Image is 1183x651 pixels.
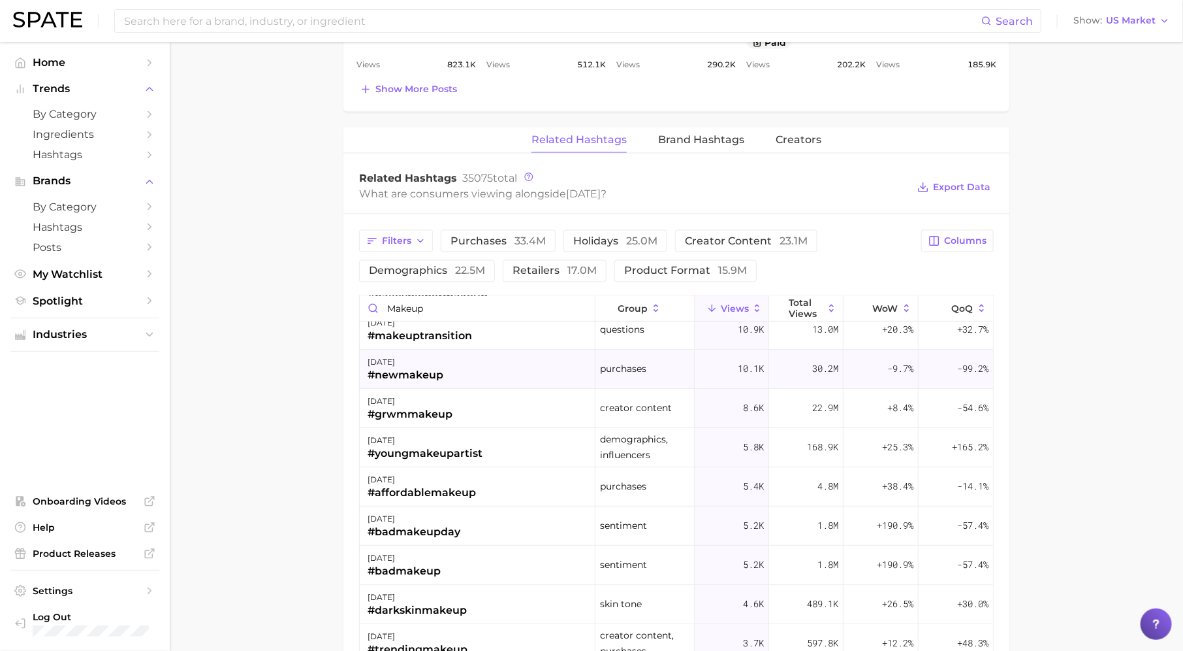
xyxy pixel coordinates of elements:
[817,518,838,533] span: 1.8m
[952,439,988,455] span: +165.2%
[566,188,601,200] span: [DATE]
[743,478,764,494] span: 5.4k
[882,478,913,494] span: +38.4%
[10,124,159,144] a: Ingredients
[10,544,159,563] a: Product Releases
[368,315,472,331] div: [DATE]
[738,361,764,376] span: 10.1k
[450,236,546,246] span: purchases
[952,303,973,314] span: QoQ
[844,296,918,322] button: WoW
[957,478,988,494] span: -14.1%
[368,433,482,448] div: [DATE]
[887,400,913,416] span: +8.4%
[33,295,137,307] span: Spotlight
[368,590,467,605] div: [DATE]
[368,563,441,579] div: #badmakeup
[10,171,159,191] button: Brands
[789,297,823,318] span: Total Views
[743,596,764,612] span: 4.6k
[10,291,159,311] a: Spotlight
[486,57,510,73] span: Views
[368,446,482,461] div: #youngmakeupartist
[807,596,838,612] span: 489.1k
[10,264,159,284] a: My Watchlist
[877,57,900,73] span: Views
[812,322,838,337] span: 13.0m
[10,607,159,641] a: Log out. Currently logged in with e-mail hannah@spate.nyc.
[812,400,838,416] span: 22.9m
[360,546,993,585] button: [DATE]#badmakeupsentiment5.2k1.8m+190.9%-57.4%
[368,328,472,344] div: #makeuptransition
[658,134,744,146] span: Brand Hashtags
[10,104,159,124] a: by Category
[33,548,137,559] span: Product Releases
[10,518,159,537] a: Help
[957,400,988,416] span: -54.6%
[877,518,913,533] span: +190.9%
[914,178,994,197] button: Export Data
[626,235,657,247] span: 25.0m
[718,265,747,277] span: 15.9m
[368,485,476,501] div: #affordablemakeup
[10,197,159,217] a: by Category
[462,172,517,184] span: total
[369,266,485,276] span: demographics
[368,367,443,383] div: #newmakeup
[600,596,642,612] span: skin tone
[360,296,595,321] input: Search in category
[1070,12,1173,29] button: ShowUS Market
[10,325,159,344] button: Industries
[360,507,993,546] button: [DATE]#badmakeupdaysentiment5.2k1.8m+190.9%-57.4%
[513,266,597,276] span: retailers
[33,611,149,623] span: Log Out
[817,478,838,494] span: 4.8m
[368,472,476,488] div: [DATE]
[33,128,137,141] span: Ingredients
[368,629,467,644] div: [DATE]
[10,52,159,73] a: Home
[1073,17,1102,24] span: Show
[600,322,644,337] span: questions
[356,80,460,99] button: Show more posts
[368,603,467,618] div: #darkskinmakeup
[33,201,137,213] span: by Category
[695,296,769,322] button: Views
[33,495,137,507] span: Onboarding Videos
[455,265,485,277] span: 22.5m
[996,15,1033,27] span: Search
[359,172,457,184] span: Related Hashtags
[807,635,838,651] span: 597.8k
[873,303,898,314] span: WoW
[360,467,993,507] button: [DATE]#affordablemakeuppurchases5.4k4.8m+38.4%-14.1%
[368,354,443,370] div: [DATE]
[33,108,137,120] span: by Category
[360,310,993,350] button: [DATE]#makeuptransitionquestions10.9k13.0m+20.3%+32.7%
[780,235,808,247] span: 23.1m
[747,35,792,49] button: paid
[708,57,736,73] span: 290.2k
[957,557,988,573] span: -57.4%
[616,57,640,73] span: Views
[882,596,913,612] span: +26.5%
[738,322,764,337] span: 10.9k
[123,10,981,32] input: Search here for a brand, industry, or ingredient
[10,237,159,258] a: Posts
[743,518,764,533] span: 5.2k
[595,296,695,322] button: group
[10,492,159,511] a: Onboarding Videos
[887,361,913,376] span: -9.7%
[10,144,159,165] a: Hashtags
[685,236,808,246] span: creator content
[600,431,689,463] span: demographics, influencers
[33,522,137,533] span: Help
[747,57,770,73] span: Views
[33,221,137,233] span: Hashtags
[838,57,866,73] span: 202.2k
[1106,17,1156,24] span: US Market
[567,265,597,277] span: 17.0m
[882,322,913,337] span: +20.3%
[769,296,844,322] button: Total Views
[618,303,648,314] span: group
[33,175,137,187] span: Brands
